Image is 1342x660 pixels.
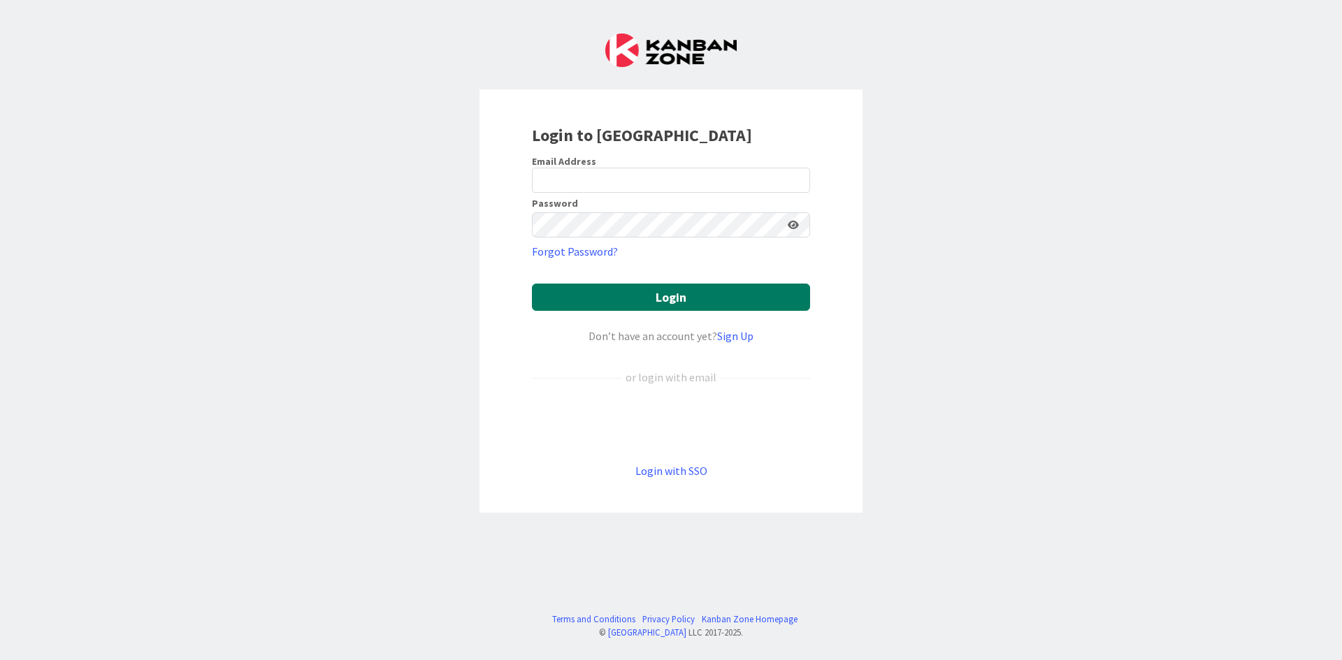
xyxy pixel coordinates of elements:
[532,198,578,208] label: Password
[605,34,737,67] img: Kanban Zone
[525,409,817,439] iframe: Sign in with Google Button
[622,369,720,386] div: or login with email
[532,284,810,311] button: Login
[552,613,635,626] a: Terms and Conditions
[642,613,695,626] a: Privacy Policy
[532,328,810,344] div: Don’t have an account yet?
[532,155,596,168] label: Email Address
[608,626,686,638] a: [GEOGRAPHIC_DATA]
[635,464,707,478] a: Login with SSO
[702,613,798,626] a: Kanban Zone Homepage
[532,124,752,146] b: Login to [GEOGRAPHIC_DATA]
[532,243,618,260] a: Forgot Password?
[545,626,798,639] div: © LLC 2017- 2025 .
[717,329,753,343] a: Sign Up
